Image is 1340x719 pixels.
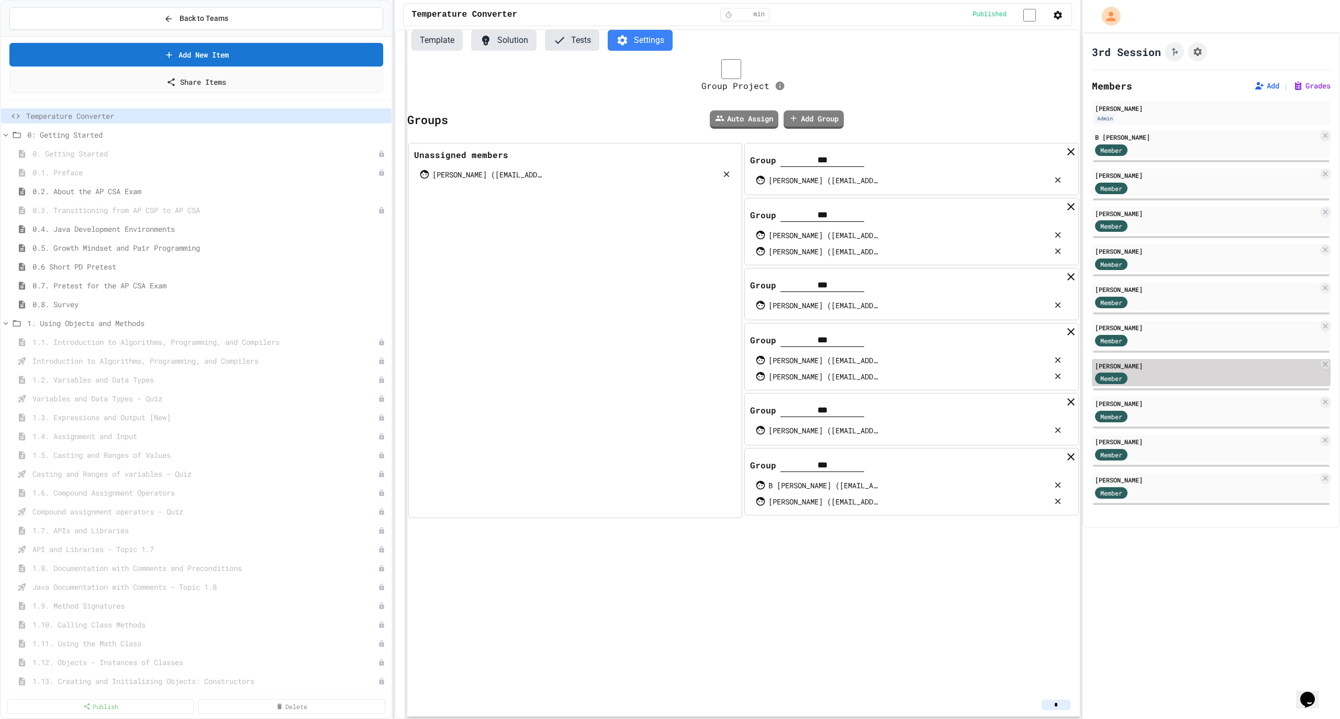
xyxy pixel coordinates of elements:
span: 1.11. Using the Math Class [32,638,378,649]
span: 1.12. Objects - Instances of Classes [32,657,378,668]
span: 0.2. About the AP CSA Exam [32,186,387,197]
span: Member [1100,450,1122,459]
div: Unpublished [378,357,385,365]
span: min [753,10,765,19]
span: Member [1100,298,1122,307]
button: Template [411,30,463,51]
a: Share Items [9,71,383,93]
a: Add New Item [9,43,383,66]
div: Unpublished [378,659,385,666]
div: Admin [1095,114,1115,123]
div: Unpublished [378,395,385,402]
div: [PERSON_NAME] [1095,437,1318,446]
div: [PERSON_NAME] ([EMAIL_ADDRESS][DOMAIN_NAME]) [768,230,878,241]
div: [PERSON_NAME] ([EMAIL_ADDRESS][DOMAIN_NAME]) [768,371,878,382]
div: Unassigned members [414,149,737,161]
div: Unpublished [378,678,385,685]
iframe: chat widget [1296,677,1330,709]
span: Casting and Ranges of variables - Quiz [32,468,378,479]
div: [PERSON_NAME] [1095,209,1318,218]
a: Add Group [784,110,844,129]
span: | [1283,80,1289,92]
span: 1. Using Objects and Methods [27,318,387,329]
div: Unpublished [378,207,385,214]
span: Member [1100,374,1122,383]
span: 1.13. Creating and Initializing Objects: Constructors [32,676,378,687]
button: Tests [545,30,599,51]
div: B [PERSON_NAME] ([EMAIL_ADDRESS][DOMAIN_NAME]) [768,480,878,491]
span: Java Documentation with Comments - Topic 1.8 [32,581,378,592]
span: Published [973,10,1007,19]
div: Unpublished [378,169,385,176]
span: Member [1100,488,1122,498]
span: Compound assignment operators - Quiz [32,506,378,517]
span: 1.8. Documentation with Comments and Preconditions [32,563,378,574]
div: [PERSON_NAME] ([EMAIL_ADDRESS][DOMAIN_NAME]) [768,425,878,436]
span: Variables and Data Types - Quiz [32,393,378,404]
span: Member [1100,221,1122,231]
span: 0.3. Transitioning from AP CSP to AP CSA [32,205,378,216]
div: Unpublished [378,546,385,553]
span: Group [750,279,776,292]
div: [PERSON_NAME] [1095,361,1318,370]
div: Unpublished [378,508,385,515]
span: Temperature Converter [412,8,518,21]
div: [PERSON_NAME] [1095,475,1318,485]
div: [PERSON_NAME] ([EMAIL_ADDRESS][DOMAIN_NAME]) [768,355,878,366]
div: Content is published and visible to students [973,8,1048,21]
div: [PERSON_NAME] ([EMAIL_ADDRESS][DOMAIN_NAME]) [768,246,878,257]
span: 1.10. Calling Class Methods [32,619,378,630]
span: Member [1100,145,1122,155]
h2: Members [1092,78,1132,93]
span: Group [750,404,776,417]
div: Unpublished [378,621,385,628]
div: [PERSON_NAME] [1095,323,1318,332]
input: controlled [701,59,761,79]
span: 1.6. Compound Assignment Operators [32,487,378,498]
span: Member [1100,412,1122,421]
span: 1.4. Assignment and Input [32,431,378,442]
span: 0.7. Pretest for the AP CSA Exam [32,280,387,291]
button: Back to Teams [9,7,383,30]
div: Unpublished [378,452,385,459]
span: 0: Getting Started [27,129,387,140]
span: 0.1. Preface [32,167,378,178]
button: Solution [471,30,537,51]
span: 1.9. Method Signatures [32,600,378,611]
a: Publish [7,699,194,714]
span: Back to Teams [180,13,228,24]
span: 0.4. Java Development Environments [32,223,387,234]
div: [PERSON_NAME] ([EMAIL_ADDRESS][DOMAIN_NAME]) [768,175,878,186]
div: Unpublished [378,150,385,158]
span: 0.5. Growth Mindset and Pair Programming [32,242,387,253]
span: 0.8. Survey [32,299,387,310]
span: Group [750,459,776,472]
span: 1.5. Casting and Ranges of Values [32,450,378,460]
div: [PERSON_NAME] [1095,104,1327,113]
div: Unpublished [378,583,385,591]
span: 1.3. Expressions and Output [New] [32,412,378,423]
span: Member [1100,260,1122,269]
span: Group [750,334,776,347]
button: Add [1254,81,1279,91]
span: Introduction to Algorithms, Programming, and Compilers [32,355,378,366]
h1: 3rd Session [1092,44,1161,59]
div: Unpublished [378,414,385,421]
span: 1.1. Introduction to Algorithms, Programming, and Compilers [32,336,378,347]
span: 1.2. Variables and Data Types [32,374,378,385]
span: Member [1100,184,1122,193]
div: [PERSON_NAME] [1095,285,1318,294]
div: [PERSON_NAME] ([EMAIL_ADDRESS][DOMAIN_NAME]) [768,496,878,507]
div: [PERSON_NAME] [1095,171,1318,180]
span: 1.7. APIs and Libraries [32,525,378,536]
div: Unpublished [378,489,385,497]
span: Member [1100,336,1122,345]
div: Unpublished [378,602,385,610]
div: Unpublished [378,470,385,478]
span: Group [750,154,776,167]
div: Unpublished [378,640,385,647]
button: Grades [1293,81,1331,91]
a: Delete [198,699,385,714]
div: Unpublished [378,339,385,346]
input: publish toggle [1011,9,1048,21]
